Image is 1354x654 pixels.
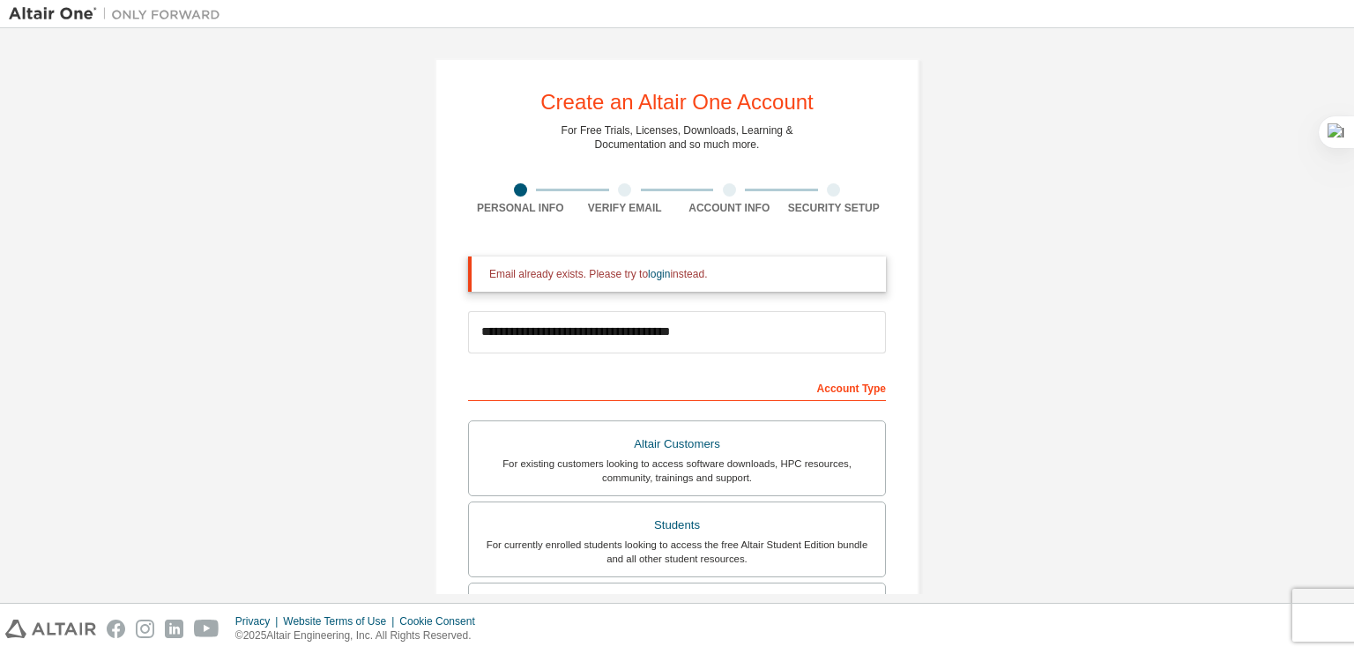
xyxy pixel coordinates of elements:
div: Faculty [480,594,874,619]
div: Verify Email [573,201,678,215]
div: Account Type [468,373,886,401]
div: For existing customers looking to access software downloads, HPC resources, community, trainings ... [480,457,874,485]
div: Students [480,513,874,538]
img: Altair One [9,5,229,23]
div: Email already exists. Please try to instead. [489,267,872,281]
div: Personal Info [468,201,573,215]
div: Cookie Consent [399,614,485,628]
div: Website Terms of Use [283,614,399,628]
img: instagram.svg [136,620,154,638]
div: Altair Customers [480,432,874,457]
img: facebook.svg [107,620,125,638]
p: © 2025 Altair Engineering, Inc. All Rights Reserved. [235,628,486,643]
div: Privacy [235,614,283,628]
img: youtube.svg [194,620,219,638]
div: For currently enrolled students looking to access the free Altair Student Edition bundle and all ... [480,538,874,566]
img: altair_logo.svg [5,620,96,638]
img: linkedin.svg [165,620,183,638]
div: Create an Altair One Account [540,92,814,113]
div: For Free Trials, Licenses, Downloads, Learning & Documentation and so much more. [562,123,793,152]
div: Account Info [677,201,782,215]
a: login [648,268,670,280]
div: Security Setup [782,201,887,215]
